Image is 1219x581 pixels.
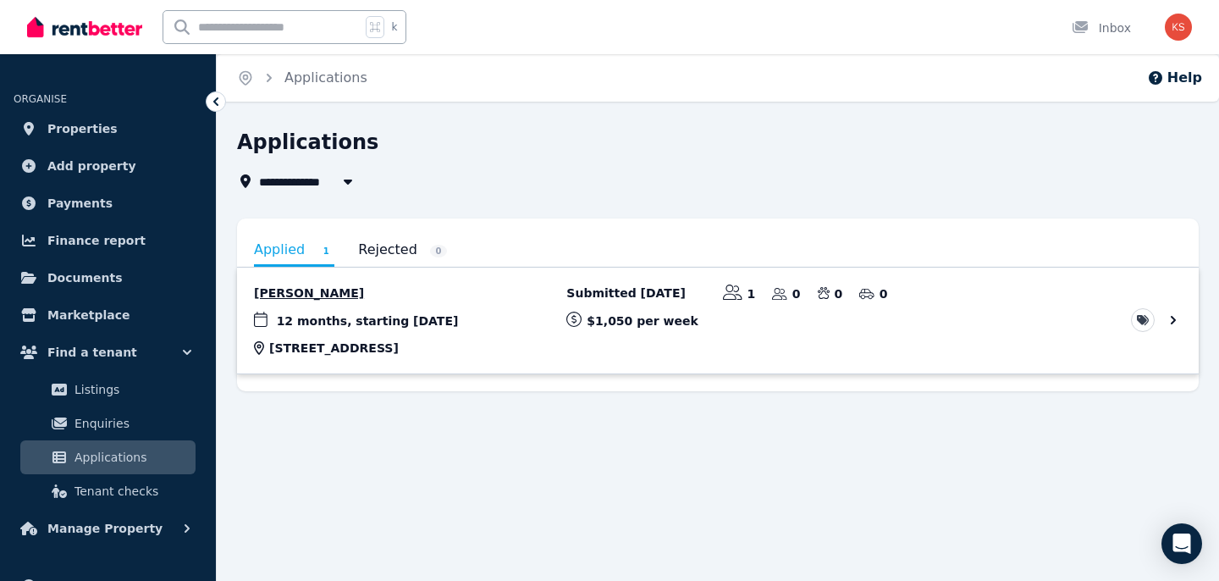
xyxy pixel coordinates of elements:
[47,342,137,362] span: Find a tenant
[44,44,186,58] div: Domain: [DOMAIN_NAME]
[47,268,123,288] span: Documents
[237,129,378,156] h1: Applications
[284,69,367,86] a: Applications
[1161,523,1202,564] div: Open Intercom Messenger
[430,245,447,257] span: 0
[254,235,334,267] a: Applied
[47,230,146,251] span: Finance report
[20,440,196,474] a: Applications
[20,407,196,440] a: Enquiries
[14,298,202,332] a: Marketplace
[74,413,189,434] span: Enquiries
[14,93,67,105] span: ORGANISE
[217,54,388,102] nav: Breadcrumb
[1072,19,1131,36] div: Inbox
[46,98,59,112] img: tab_domain_overview_orange.svg
[74,379,189,400] span: Listings
[187,100,285,111] div: Keywords by Traffic
[20,474,196,508] a: Tenant checks
[1147,68,1202,88] button: Help
[14,224,202,257] a: Finance report
[168,98,182,112] img: tab_keywords_by_traffic_grey.svg
[47,156,136,176] span: Add property
[74,447,189,468] span: Applications
[47,305,130,325] span: Marketplace
[1165,14,1192,41] img: kim Skilton
[27,27,41,41] img: logo_orange.svg
[47,518,163,539] span: Manage Property
[237,268,1199,373] a: View application: Lydia Cannavina
[14,261,202,295] a: Documents
[14,335,202,369] button: Find a tenant
[47,193,113,213] span: Payments
[391,20,397,34] span: k
[14,512,202,545] button: Manage Property
[64,100,152,111] div: Domain Overview
[47,27,83,41] div: v 4.0.24
[14,112,202,146] a: Properties
[20,373,196,407] a: Listings
[358,235,447,264] a: Rejected
[74,481,189,501] span: Tenant checks
[317,245,334,257] span: 1
[27,14,142,40] img: RentBetter
[47,119,118,139] span: Properties
[14,186,202,220] a: Payments
[14,149,202,183] a: Add property
[27,44,41,58] img: website_grey.svg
